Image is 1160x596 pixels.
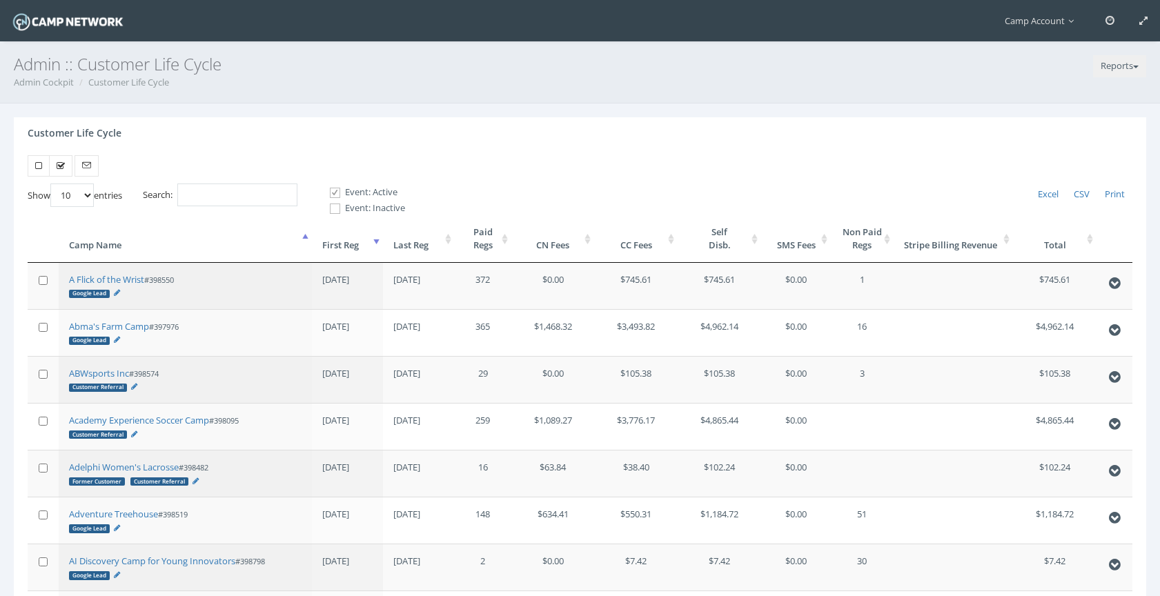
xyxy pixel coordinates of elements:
[143,183,297,206] label: Search:
[455,497,511,544] td: 148
[511,497,595,544] td: $634.41
[678,403,761,450] td: $4,865.44
[69,367,129,379] a: ABWsports Inc
[831,356,894,403] td: 3
[761,497,831,544] td: $0.00
[69,273,144,286] a: A Flick of the Wrist
[594,356,678,403] td: $105.38
[312,450,384,497] td: [DATE]
[511,356,595,403] td: $0.00
[69,384,127,392] div: Customer Referral
[594,215,678,262] th: CC Fees: activate to sort column ascending
[14,76,74,88] a: Admin Cockpit
[312,356,384,403] td: [DATE]
[383,309,455,356] td: [DATE]
[383,215,455,262] th: Last Reg: activate to sort column ascending
[312,309,384,356] td: [DATE]
[1013,544,1097,590] td: $7.42
[1013,309,1097,356] td: $4,962.14
[594,450,678,497] td: $38.40
[1066,183,1097,206] a: CSV
[69,509,188,533] small: #398519
[312,544,384,590] td: [DATE]
[1097,183,1132,206] a: Print
[130,477,188,486] div: Customer Referral
[511,403,595,450] td: $1,089.27
[761,356,831,403] td: $0.00
[761,544,831,590] td: $0.00
[69,368,159,392] small: #398574
[761,215,831,262] th: SMS Fees: activate to sort column ascending
[312,497,384,544] td: [DATE]
[69,508,158,520] a: Adventure Treehouse
[69,320,149,332] a: Abma's Farm Camp
[678,215,761,262] th: SelfDisb.: activate to sort column ascending
[594,544,678,590] td: $7.42
[831,544,894,590] td: 30
[383,450,455,497] td: [DATE]
[1074,188,1090,200] span: CSV
[88,76,169,88] a: Customer Life Cycle
[1093,55,1146,77] button: Reports
[511,263,595,309] td: $0.00
[59,215,312,262] th: Camp Name: activate to sort column descending
[69,462,208,486] small: #398482
[678,356,761,403] td: $105.38
[177,183,297,206] input: Search:
[383,544,455,590] td: [DATE]
[1038,188,1059,200] span: Excel
[312,215,384,262] th: First Reg: activate to sort column ascending
[1105,188,1125,200] span: Print
[69,337,110,345] div: Google Lead
[761,309,831,356] td: $0.00
[455,215,511,262] th: PaidRegs: activate to sort column ascending
[678,309,761,356] td: $4,962.14
[831,263,894,309] td: 1
[69,275,174,298] small: #398550
[69,414,209,426] a: Academy Experience Soccer Camp
[1013,450,1097,497] td: $102.24
[455,544,511,590] td: 2
[511,450,595,497] td: $63.84
[1013,356,1097,403] td: $105.38
[69,430,127,439] div: Customer Referral
[678,497,761,544] td: $1,184.72
[1013,403,1097,450] td: $4,865.44
[69,556,265,579] small: #398798
[28,183,122,207] label: Show entries
[831,309,894,356] td: 16
[312,263,384,309] td: [DATE]
[761,263,831,309] td: $0.00
[455,403,511,450] td: 259
[69,321,179,345] small: #397976
[69,290,110,298] div: Google Lead
[1013,215,1097,262] th: Total: activate to sort column ascending
[1013,263,1097,309] td: $745.61
[511,309,595,356] td: $1,468.32
[678,544,761,590] td: $7.42
[69,461,179,473] a: Adelphi Women's Lacrosse
[594,403,678,450] td: $3,776.17
[28,128,121,138] h4: Customer Life Cycle
[14,55,1146,73] h3: Admin :: Customer Life Cycle
[831,497,894,544] td: 51
[1013,497,1097,544] td: $1,184.72
[455,309,511,356] td: 365
[10,10,126,34] img: Camp Network
[1005,14,1081,27] span: Camp Account
[761,403,831,450] td: $0.00
[594,309,678,356] td: $3,493.82
[894,215,1014,262] th: Stripe Billing Revenue: activate to sort column ascending
[455,263,511,309] td: 372
[69,571,110,579] div: Google Lead
[69,555,235,567] a: AI Discovery Camp for Young Innovators
[383,403,455,450] td: [DATE]
[383,497,455,544] td: [DATE]
[511,544,595,590] td: $0.00
[383,263,455,309] td: [DATE]
[50,183,94,207] select: Showentries
[383,356,455,403] td: [DATE]
[1030,183,1066,206] a: Excel
[455,450,511,497] td: 16
[318,201,405,215] label: Event: Inactive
